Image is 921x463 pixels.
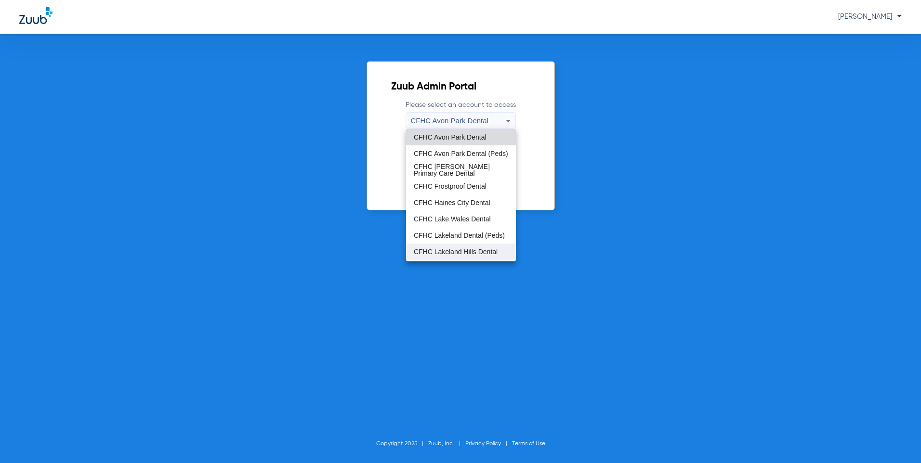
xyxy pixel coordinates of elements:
[414,183,487,190] span: CFHC Frostproof Dental
[414,134,487,141] span: CFHC Avon Park Dental
[873,417,921,463] iframe: Chat Widget
[414,248,498,255] span: CFHC Lakeland Hills Dental
[414,199,490,206] span: CFHC Haines City Dental
[414,232,505,239] span: CFHC Lakeland Dental (Peds)
[414,163,508,177] span: CFHC [PERSON_NAME] Primary Care Dental
[414,216,491,222] span: CFHC Lake Wales Dental
[414,150,508,157] span: CFHC Avon Park Dental (Peds)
